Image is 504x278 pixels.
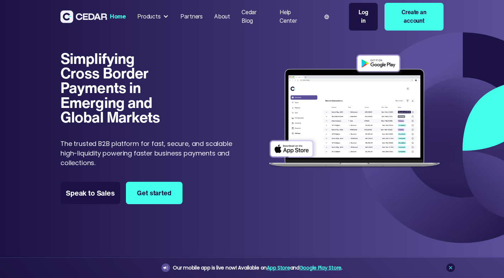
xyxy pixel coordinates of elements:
[349,3,378,31] a: Log in
[324,15,329,19] img: world icon
[211,9,233,24] a: About
[214,12,230,21] div: About
[239,5,271,29] a: Cedar Blog
[180,12,203,21] div: Partners
[60,139,237,168] p: The trusted B2B platform for fast, secure, and scalable high-liquidity powering faster business p...
[137,12,161,21] div: Products
[60,51,166,125] h1: Simplifying Cross Border Payments in Emerging and Global Markets
[177,9,206,24] a: Partners
[107,9,129,24] a: Home
[242,8,268,25] div: Cedar Blog
[280,8,309,25] div: Help Center
[60,182,120,205] a: Speak to Sales
[134,10,172,24] div: Products
[356,8,371,25] div: Log in
[110,12,126,21] div: Home
[126,182,183,205] a: Get started
[384,3,444,31] a: Create an account
[265,51,444,172] img: Dashboard of transactions
[277,5,312,29] a: Help Center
